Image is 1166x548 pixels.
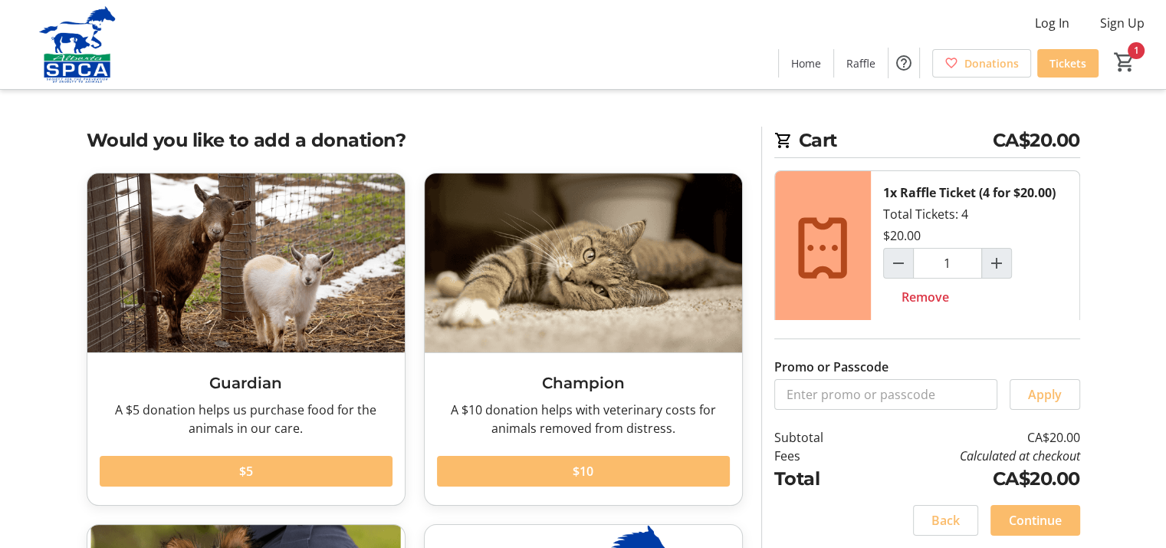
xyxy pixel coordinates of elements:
h2: Would you like to add a donation? [87,127,743,154]
a: Home [779,49,833,78]
span: Home [791,55,821,71]
img: Champion [425,173,742,352]
button: $10 [437,456,730,487]
span: $5 [239,462,253,480]
span: CA$20.00 [993,127,1080,154]
a: Tickets [1037,49,1099,78]
a: Donations [932,49,1031,78]
td: CA$20.00 [862,428,1079,447]
span: Log In [1035,14,1069,32]
label: Promo or Passcode [774,358,888,376]
span: Apply [1028,385,1062,404]
td: CA$20.00 [862,465,1079,493]
button: Back [913,505,978,536]
input: Raffle Ticket (4 for $20.00) Quantity [913,248,982,279]
button: Apply [1010,379,1080,410]
div: Total Tickets: 4 [871,171,1079,325]
button: Remove [883,282,967,312]
h3: Champion [437,371,730,394]
span: Tickets [1049,55,1086,71]
div: A $10 donation helps with veterinary costs for animals removed from distress. [437,401,730,437]
div: A $5 donation helps us purchase food for the animals in our care. [100,401,392,437]
img: Guardian [87,173,405,352]
a: Raffle [834,49,888,78]
span: Donations [964,55,1019,71]
td: Total [774,465,863,493]
button: Decrement by one [884,249,913,278]
button: $5 [100,456,392,487]
div: $20.00 [883,226,921,245]
button: Sign Up [1088,11,1157,35]
span: $10 [573,462,593,480]
h2: Cart [774,127,1080,158]
span: Back [931,511,960,530]
img: Alberta SPCA's Logo [9,6,146,83]
div: 1x Raffle Ticket (4 for $20.00) [883,183,1056,202]
td: Calculated at checkout [862,447,1079,465]
td: Subtotal [774,428,863,447]
span: Remove [902,288,949,306]
button: Help [888,48,919,78]
button: Increment by one [982,249,1011,278]
span: Continue [1009,511,1062,530]
td: Fees [774,447,863,465]
button: Log In [1023,11,1082,35]
span: Sign Up [1100,14,1145,32]
input: Enter promo or passcode [774,379,997,410]
h3: Guardian [100,371,392,394]
button: Continue [990,505,1080,536]
button: Cart [1111,48,1138,76]
span: Raffle [846,55,875,71]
